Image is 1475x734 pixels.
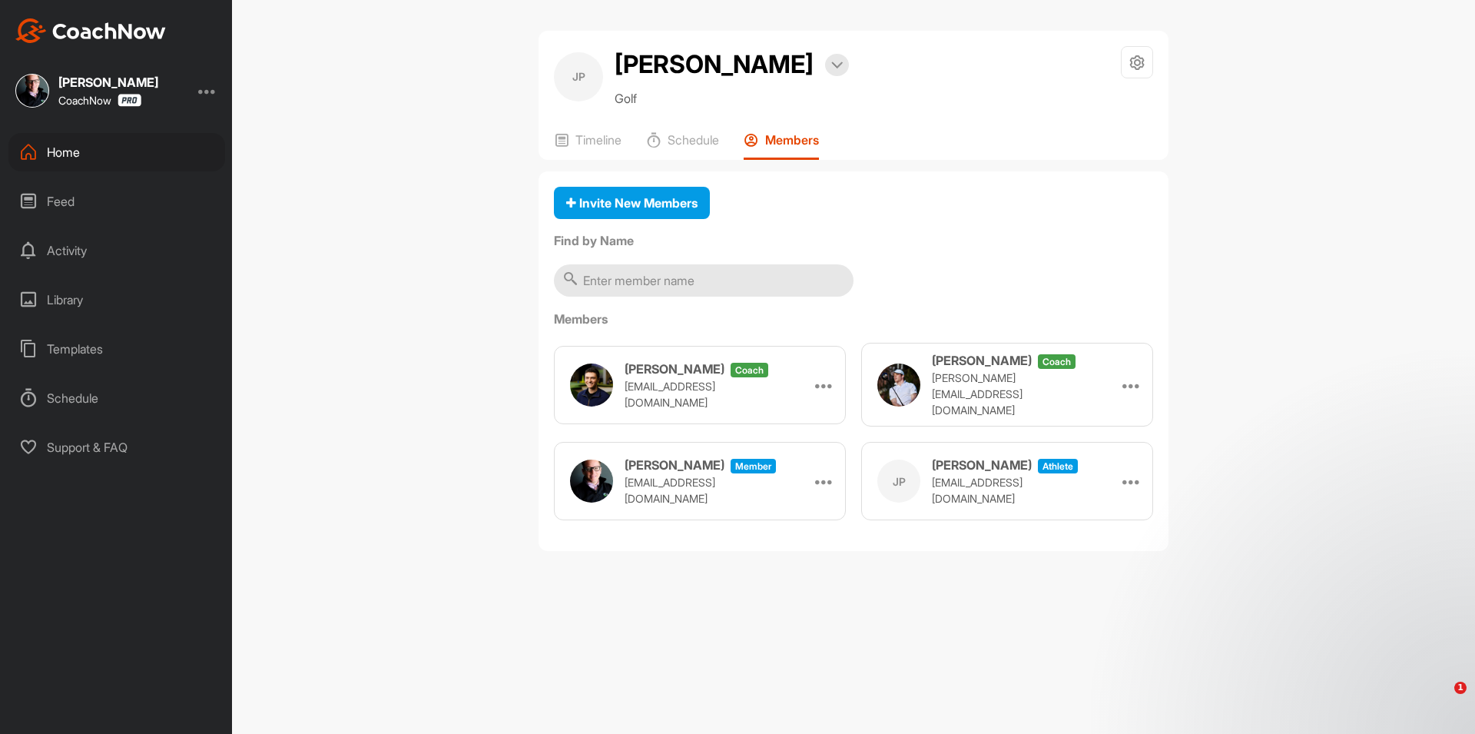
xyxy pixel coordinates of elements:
span: Member [731,459,776,473]
div: Library [8,281,225,319]
div: Activity [8,231,225,270]
span: athlete [1038,459,1078,473]
div: Templates [8,330,225,368]
iframe: Intercom live chat [1423,682,1460,719]
p: Golf [615,89,849,108]
label: Members [554,310,1153,328]
p: Members [765,132,819,148]
button: Invite New Members [554,187,710,220]
div: Support & FAQ [8,428,225,467]
h3: [PERSON_NAME] [932,351,1032,370]
p: [PERSON_NAME][EMAIL_ADDRESS][DOMAIN_NAME] [932,370,1086,418]
span: 1 [1454,682,1467,694]
p: Schedule [668,132,719,148]
img: user [877,364,920,407]
span: coach [1038,354,1076,369]
div: CoachNow [58,94,141,107]
div: JP [554,52,603,101]
h3: [PERSON_NAME] [932,456,1032,474]
p: [EMAIL_ADDRESS][DOMAIN_NAME] [625,378,778,410]
img: CoachNow [15,18,166,43]
input: Enter member name [554,264,854,297]
div: Feed [8,182,225,221]
img: user [570,364,613,407]
img: square_d7b6dd5b2d8b6df5777e39d7bdd614c0.jpg [15,74,49,108]
span: coach [731,363,768,377]
img: user [570,460,613,503]
div: Home [8,133,225,171]
div: [PERSON_NAME] [58,76,158,88]
div: JP [877,460,920,503]
span: Invite New Members [566,195,698,211]
h3: [PERSON_NAME] [625,360,724,378]
p: [EMAIL_ADDRESS][DOMAIN_NAME] [932,474,1086,506]
p: [EMAIL_ADDRESS][DOMAIN_NAME] [625,474,778,506]
h2: [PERSON_NAME] [615,46,814,83]
label: Find by Name [554,231,1153,250]
p: Timeline [575,132,621,148]
h3: [PERSON_NAME] [625,456,724,474]
img: CoachNow Pro [118,94,141,107]
img: arrow-down [831,61,843,69]
div: Schedule [8,379,225,417]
